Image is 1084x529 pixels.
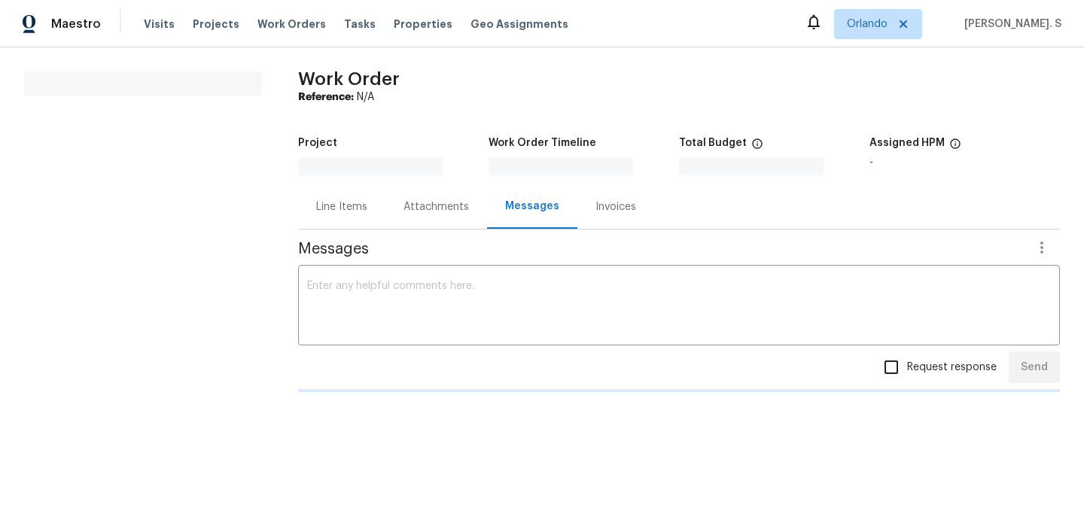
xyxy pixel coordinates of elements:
[298,70,400,88] span: Work Order
[907,360,997,375] span: Request response
[51,17,101,32] span: Maestro
[869,138,945,148] h5: Assigned HPM
[949,138,961,157] span: The hpm assigned to this work order.
[869,157,1060,168] div: -
[298,242,1024,257] span: Messages
[193,17,239,32] span: Projects
[958,17,1061,32] span: [PERSON_NAME]. S
[394,17,452,32] span: Properties
[298,92,354,102] b: Reference:
[344,19,376,29] span: Tasks
[403,199,469,214] div: Attachments
[679,138,747,148] h5: Total Budget
[595,199,636,214] div: Invoices
[298,138,337,148] h5: Project
[505,199,559,214] div: Messages
[489,138,596,148] h5: Work Order Timeline
[847,17,888,32] span: Orlando
[298,90,1060,105] div: N/A
[257,17,326,32] span: Work Orders
[751,138,763,157] span: The total cost of line items that have been proposed by Opendoor. This sum includes line items th...
[144,17,175,32] span: Visits
[316,199,367,214] div: Line Items
[470,17,568,32] span: Geo Assignments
